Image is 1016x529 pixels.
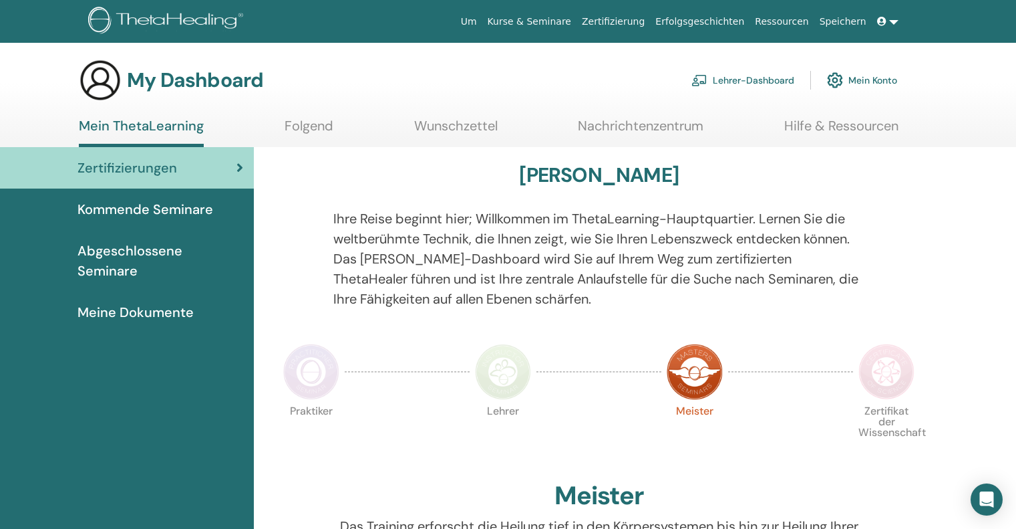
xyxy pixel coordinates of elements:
[482,9,576,34] a: Kurse & Seminare
[79,118,204,147] a: Mein ThetaLearning
[333,209,865,309] p: Ihre Reise beginnt hier; Willkommen im ThetaLearning-Hauptquartier. Lernen Sie die weltberühmte T...
[475,406,531,462] p: Lehrer
[650,9,749,34] a: Erfolgsgeschichten
[77,199,213,219] span: Kommende Seminare
[285,118,333,144] a: Folgend
[283,406,339,462] p: Praktiker
[88,7,248,37] img: logo.png
[691,74,707,86] img: chalkboard-teacher.svg
[691,66,794,95] a: Lehrer-Dashboard
[749,9,814,34] a: Ressourcen
[858,406,914,462] p: Zertifikat der Wissenschaft
[784,118,898,144] a: Hilfe & Ressourcen
[578,118,703,144] a: Nachrichtenzentrum
[456,9,482,34] a: Um
[576,9,650,34] a: Zertifizierung
[77,241,243,281] span: Abgeschlossene Seminare
[77,302,194,322] span: Meine Dokumente
[475,344,531,400] img: Instructor
[827,66,897,95] a: Mein Konto
[858,344,914,400] img: Certificate of Science
[814,9,872,34] a: Speichern
[667,344,723,400] img: Master
[77,158,177,178] span: Zertifizierungen
[79,59,122,102] img: generic-user-icon.jpg
[127,68,263,92] h3: My Dashboard
[519,163,679,187] h3: [PERSON_NAME]
[554,481,644,512] h2: Meister
[667,406,723,462] p: Meister
[414,118,498,144] a: Wunschzettel
[971,484,1003,516] div: Open Intercom Messenger
[827,69,843,92] img: cog.svg
[283,344,339,400] img: Practitioner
